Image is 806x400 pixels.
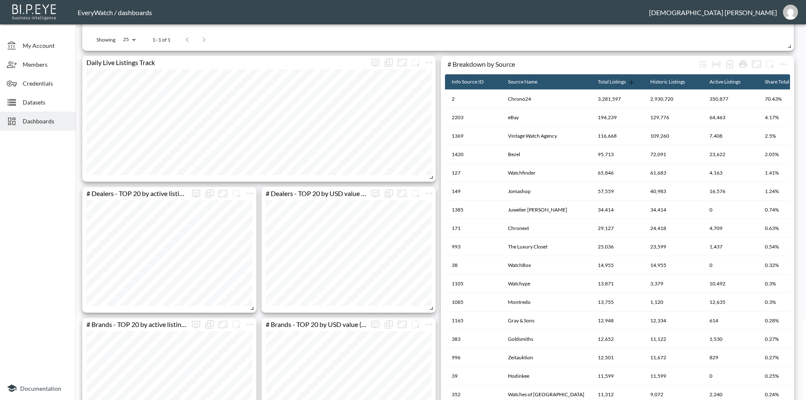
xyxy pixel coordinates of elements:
[703,108,758,127] th: 64,463
[369,187,382,200] span: Display settings
[644,293,703,311] th: 1,120
[591,330,644,348] th: 12,652
[189,187,203,200] span: Display settings
[501,275,591,293] th: Watchype
[723,58,736,71] div: Number of rows selected for download: 896
[644,201,703,219] th: 34,414
[445,275,501,293] th: 1105
[422,187,436,200] button: more
[369,187,382,200] button: more
[203,318,216,331] div: Show as…
[644,219,703,238] th: 24,418
[501,127,591,145] th: Vintage Watch Agency
[501,90,591,108] th: Chrono24
[703,182,758,201] th: 16,576
[20,385,61,392] span: Documentation
[369,56,382,69] span: Display settings
[452,77,495,87] span: Info Source ID
[591,108,644,127] th: 194,239
[23,79,69,88] span: Credentials
[152,36,170,43] p: 1–1 of 1
[243,318,256,331] button: more
[23,117,69,125] span: Dashboards
[644,275,703,293] th: 3,379
[703,256,758,275] th: 0
[189,318,203,331] span: Display settings
[445,127,501,145] th: 1369
[216,318,230,331] button: Fullscreen
[736,58,750,71] div: Print
[644,145,703,164] th: 72,091
[445,330,501,348] th: 383
[703,219,758,238] th: 4,709
[97,36,115,43] p: Showing
[644,330,703,348] th: 11,122
[243,318,256,331] span: Chart settings
[82,189,189,197] div: # Dealers - TOP 20 by active listing count
[78,8,649,16] div: EveryWatch / dashboards
[501,311,591,330] th: Gray & Sons
[409,187,422,200] button: more
[703,330,758,348] th: 1,530
[369,56,382,69] button: more
[501,367,591,385] th: Hodinkee
[422,187,436,200] span: Chart settings
[447,60,696,68] div: # Breakdown by Source
[189,187,203,200] button: more
[508,77,537,87] div: Source Name
[703,164,758,182] th: 4,163
[243,187,256,200] button: more
[189,318,203,331] button: more
[703,348,758,367] th: 829
[230,187,243,200] button: more
[243,187,256,200] span: Chart settings
[709,77,741,87] div: Active Listings
[501,182,591,201] th: Jomashop
[709,58,723,71] div: Toggle table layout between fixed and auto (default: auto)
[501,108,591,127] th: eBay
[591,90,644,108] th: 3,281,597
[501,145,591,164] th: Bezel
[452,77,484,87] div: Info Source ID
[591,145,644,164] th: 95,713
[591,367,644,385] th: 11,599
[644,164,703,182] th: 61,683
[591,293,644,311] th: 13,755
[382,56,395,69] div: Show as…
[650,77,696,87] span: Historic Listings
[501,219,591,238] th: Chronext
[230,318,243,331] button: more
[644,311,703,330] th: 12,334
[703,127,758,145] th: 7,408
[598,77,637,87] span: Total Listings
[445,238,501,256] th: 993
[82,58,369,66] div: Daily Live Listings Track
[82,320,189,328] div: # Brands - TOP 20 by active listing count
[445,90,501,108] th: 2
[382,187,395,200] div: Show as…
[422,318,436,331] span: Chart settings
[395,56,409,69] button: Fullscreen
[445,311,501,330] th: 1165
[262,189,369,197] div: # Dealers - TOP 20 by USD value (active listings)
[783,5,798,20] img: b0851220ef7519462eebfaf84ab7640e
[703,90,758,108] th: 350,877
[23,60,69,69] span: Members
[501,293,591,311] th: Montredo
[777,2,804,22] button: vishnu@everywatch.com
[422,318,436,331] button: more
[644,238,703,256] th: 23,599
[644,127,703,145] th: 109,260
[649,8,777,16] div: [DEMOGRAPHIC_DATA] [PERSON_NAME]
[382,318,395,331] div: Show as…
[369,318,382,331] span: Display settings
[445,256,501,275] th: 38
[501,201,591,219] th: Juwelier Ralf Häffner
[445,219,501,238] th: 171
[445,293,501,311] th: 1085
[591,164,644,182] th: 65,846
[230,319,243,327] span: Attach chart to a group
[216,187,230,200] button: Fullscreen
[777,58,790,71] span: Chart settings
[703,367,758,385] th: 0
